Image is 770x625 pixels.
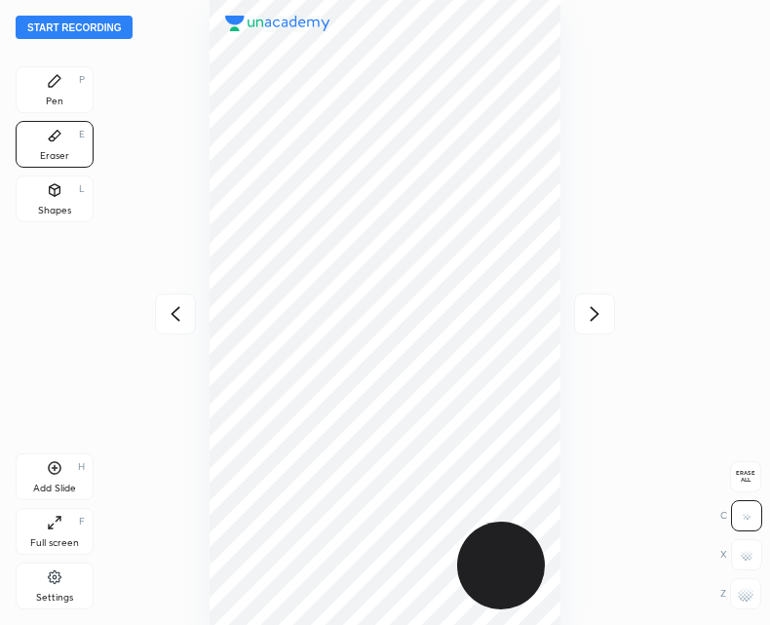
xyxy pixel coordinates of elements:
div: P [79,75,85,85]
button: Start recording [16,16,133,39]
div: X [720,539,762,570]
div: Pen [46,97,63,106]
div: Eraser [40,151,69,161]
div: Settings [36,593,73,603]
span: Erase all [731,470,760,484]
img: logo.38c385cc.svg [225,16,330,31]
div: F [79,517,85,527]
div: Full screen [30,538,79,548]
div: Z [720,578,761,609]
div: E [79,130,85,139]
div: C [720,500,762,531]
div: L [79,184,85,194]
div: H [78,462,85,472]
div: Add Slide [33,484,76,493]
div: Shapes [38,206,71,215]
